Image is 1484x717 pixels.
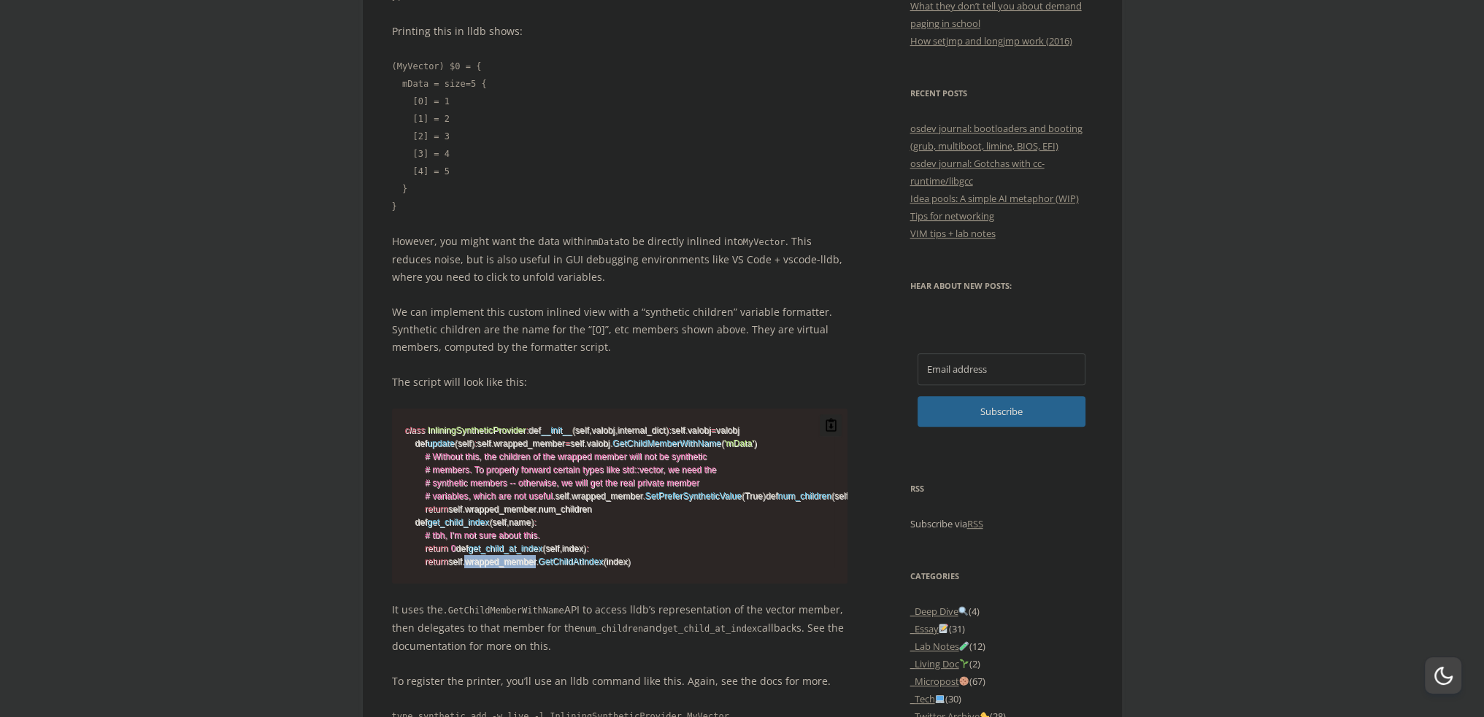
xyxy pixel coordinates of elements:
span: ) [666,425,669,435]
span: ( [742,491,745,501]
span: 0 [450,543,455,554]
p: The script will look like this: [392,373,848,391]
code: def self valobj internal_dict self valobj valobj def self self wrapped_member self valobj self wr... [405,424,835,568]
p: However, you might want the data within to be directly inlined into . This reduces noise, but is ... [392,233,848,286]
h3: Recent Posts [910,85,1093,102]
a: VIM tips + lab notes [910,227,996,240]
span: ) [472,438,474,449]
p: We can implement this custom inlined view with a “synthetic children” variable formatter. Synthet... [392,303,848,356]
a: _Micropost [910,675,970,688]
a: _Lab Notes [910,640,970,653]
li: (30) [910,690,1093,708]
h3: RSS [910,480,1093,497]
span: . [685,425,687,435]
span: get_child_at_index [468,543,542,554]
span: . [536,557,538,567]
button: Copy code to clipboard [820,414,842,436]
img: 🌱 [959,659,969,668]
a: _Essay [910,622,950,635]
span: ( [603,557,606,567]
span: , [615,425,617,435]
span: GetChildMemberWithName [612,438,721,449]
span: ) [754,438,757,449]
span: : [474,438,477,449]
span: : [534,517,536,527]
li: (2) [910,655,1093,673]
a: _Living Doc [910,657,970,670]
span: ) [762,491,765,501]
span: # members. To properly forward certain types like std::vector, we need the [425,465,716,475]
h3: Hear about new posts: [910,277,1093,295]
span: = [711,425,716,435]
span: ) [583,543,586,554]
a: _Deep Dive [910,605,969,618]
p: Subscribe via [910,515,1093,532]
span: return [425,504,448,514]
span: return [425,543,448,554]
span: ( [455,438,458,449]
span: GetChildAtIndex [538,557,603,567]
span: = [565,438,570,449]
span: 'mData' [724,438,754,449]
button: Subscribe [918,396,1085,427]
a: Idea pools: A simple AI metaphor (WIP) [910,192,1079,205]
a: RSS [967,517,983,530]
span: ( [489,517,492,527]
li: (4) [910,602,1093,620]
span: : [669,425,671,435]
span: ( [721,438,724,449]
p: To register the printer, you’ll use an lldb command like this. Again, see the docs for more. [392,673,848,690]
code: num_children [580,624,644,634]
span: , [559,543,561,554]
span: __init__ [541,425,572,435]
span: . [491,438,493,449]
span: update [427,438,454,449]
img: 🧪 [959,641,969,651]
span: . [610,438,612,449]
span: , [589,425,591,435]
code: (MyVector) $0 = { mData = size=5 { [0] = 1 [1] = 2 [2] = 3 [3] = 4 [4] = 5 } } [392,58,848,215]
h3: Categories [910,567,1093,585]
span: . [462,504,464,514]
span: ( [831,491,834,501]
span: InliningSyntheticProvider [428,425,526,435]
span: , [506,517,508,527]
span: ) [628,557,631,567]
p: It uses the API to access lldb’s representation of the vector member, then delegates to that memb... [392,601,848,655]
span: # tbh, I'm not sure about this. [425,530,539,540]
span: # synthetic members -- otherwise, we will get the real private member [425,478,699,488]
span: : [526,425,528,435]
span: # variables, which are not useful. [425,491,555,501]
span: : [586,543,588,554]
li: (67) [910,673,1093,690]
code: get_child_at_index [662,624,757,634]
a: Tips for networking [910,209,994,222]
span: . [584,438,586,449]
li: (31) [910,620,1093,637]
span: return [425,557,448,567]
a: _Tech [910,692,946,705]
li: (12) [910,637,1093,655]
code: .GetChildMemberWithName [443,605,564,616]
span: . [462,557,464,567]
img: 💻 [935,694,945,703]
span: . [536,504,538,514]
span: ( [572,425,575,435]
span: num_children [778,491,831,501]
img: 🔍 [958,606,968,616]
input: Email address [918,353,1085,385]
span: # Without this, the children of the wrapped member will not be synthetic [425,451,707,462]
a: How setjmp and longjmp work (2016) [910,34,1072,47]
span: . [569,491,571,501]
a: osdev journal: Gotchas with cc-runtime/libgcc [910,157,1045,187]
span: . [642,491,645,501]
span: ) [531,517,534,527]
p: Printing this in lldb shows: [392,23,848,40]
span: ( [542,543,545,554]
a: osdev journal: bootloaders and booting (grub, multiboot, limine, BIOS, EFI) [910,122,1083,152]
code: MyVector [743,237,785,247]
img: 🍪 [959,676,969,686]
span: get_child_index [427,517,489,527]
img: 📝 [939,624,948,633]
